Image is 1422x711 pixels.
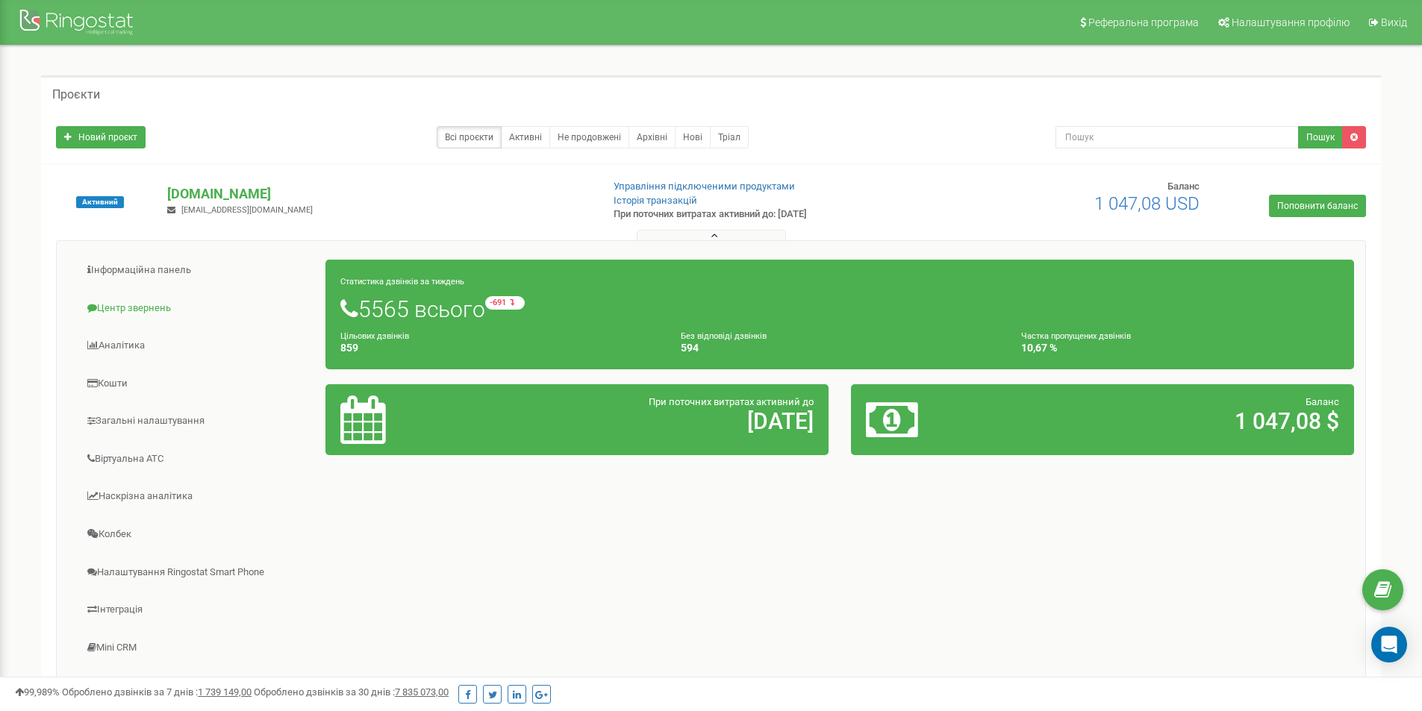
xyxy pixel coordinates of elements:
[395,686,449,698] u: 7 835 073,00
[68,441,326,477] a: Віртуальна АТС
[62,686,252,698] span: Оброблено дзвінків за 7 днів :
[505,409,814,433] h2: [DATE]
[1306,396,1339,407] span: Баланс
[181,205,313,215] span: [EMAIL_ADDRESS][DOMAIN_NAME]
[1298,126,1343,148] button: Пошук
[340,296,1339,322] h1: 5565 всього
[614,181,795,192] a: Управління підключеними продуктами
[675,126,711,148] a: Нові
[76,196,124,208] span: Активний
[437,126,502,148] a: Всі проєкти
[1055,126,1299,148] input: Пошук
[68,516,326,553] a: Колбек
[629,126,676,148] a: Архівні
[1021,342,1339,354] h4: 10,67 %
[710,126,749,148] a: Тріал
[1232,16,1350,28] span: Налаштування профілю
[68,403,326,439] a: Загальні налаштування
[68,366,326,402] a: Кошти
[68,252,326,289] a: Інформаційна панель
[68,554,326,591] a: Налаштування Ringostat Smart Phone
[549,126,629,148] a: Не продовжені
[68,592,326,628] a: Інтеграція
[1167,181,1200,192] span: Баланс
[56,126,146,148] a: Новий проєкт
[198,686,252,698] u: 1 739 149,00
[649,396,814,407] span: При поточних витратах активний до
[501,126,550,148] a: Активні
[1381,16,1407,28] span: Вихід
[1094,193,1200,214] span: 1 047,08 USD
[1088,16,1199,28] span: Реферальна програма
[1371,627,1407,663] div: Open Intercom Messenger
[68,290,326,327] a: Центр звернень
[614,195,697,206] a: Історія транзакцій
[68,328,326,364] a: Аналiтика
[681,342,999,354] h4: 594
[340,277,464,286] small: Статистика дзвінків за тиждень
[254,686,449,698] span: Оброблено дзвінків за 30 днів :
[1031,409,1339,433] h2: 1 047,08 $
[340,342,658,354] h4: 859
[1269,195,1366,217] a: Поповнити баланс
[52,88,100,101] h5: Проєкти
[614,207,924,222] p: При поточних витратах активний до: [DATE]
[15,686,60,698] span: 99,989%
[340,331,409,341] small: Цільових дзвінків
[1021,331,1131,341] small: Частка пропущених дзвінків
[681,331,767,341] small: Без відповіді дзвінків
[485,296,525,310] small: -691
[167,184,589,204] p: [DOMAIN_NAME]
[68,478,326,515] a: Наскрізна аналітика
[68,667,326,704] a: [PERSON_NAME]
[68,630,326,666] a: Mini CRM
